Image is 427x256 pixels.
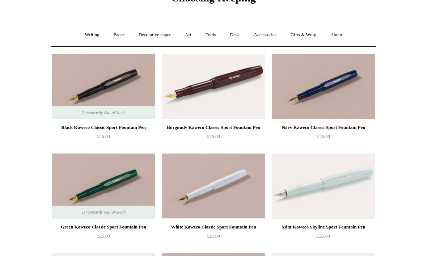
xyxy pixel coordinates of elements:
a: Decorative paper [132,25,177,45]
span: Temporarily Out of Stock [74,206,132,219]
a: Green Kaweco Classic Sport Fountain Pen Green Kaweco Classic Sport Fountain Pen Temporarily Out o... [52,154,155,219]
img: Navy Kaweco Classic Sport Fountain Pen [272,54,375,119]
a: Burgundy Kaweco Classic Sport Fountain Pen £25.00 [162,123,265,153]
a: Green Kaweco Classic Sport Fountain Pen £25.00 [52,223,155,252]
img: Green Kaweco Classic Sport Fountain Pen [52,154,155,219]
img: Burgundy Kaweco Classic Sport Fountain Pen [162,54,265,119]
div: Burgundy Kaweco Classic Sport Fountain Pen [164,123,263,132]
a: About [324,25,349,45]
a: Paper [107,25,131,45]
a: Mint Kaweco Skyline Sport Fountain Pen £25.00 [272,223,375,252]
img: Black Kaweco Classic Sport Fountain Pen [52,54,155,119]
span: £25.00 [207,233,220,239]
a: Accessories [248,25,283,45]
a: Tools [199,25,223,45]
div: Mint Kaweco Skyline Sport Fountain Pen [274,223,373,231]
a: Navy Kaweco Classic Sport Fountain Pen Navy Kaweco Classic Sport Fountain Pen [272,54,375,119]
a: Black Kaweco Classic Sport Fountain Pen Black Kaweco Classic Sport Fountain Pen Temporarily Out o... [52,54,155,119]
span: £25.00 [317,134,330,139]
span: £25.00 [97,233,110,239]
a: Gifts & Wrap [284,25,323,45]
span: £25.00 [317,233,330,239]
div: Black Kaweco Classic Sport Fountain Pen [54,123,153,132]
span: £25.00 [97,134,110,139]
div: White Kaweco Classic Sport Fountain Pen [164,223,263,231]
a: Black Kaweco Classic Sport Fountain Pen £25.00 [52,123,155,153]
a: Writing [79,25,106,45]
a: Art [178,25,198,45]
img: Mint Kaweco Skyline Sport Fountain Pen [272,154,375,219]
span: Temporarily Out of Stock [74,106,132,119]
a: Navy Kaweco Classic Sport Fountain Pen £25.00 [272,123,375,153]
a: Desk [224,25,246,45]
div: Green Kaweco Classic Sport Fountain Pen [54,223,153,231]
a: Mint Kaweco Skyline Sport Fountain Pen Mint Kaweco Skyline Sport Fountain Pen [272,154,375,219]
img: White Kaweco Classic Sport Fountain Pen [162,154,265,219]
span: £25.00 [207,134,220,139]
a: Burgundy Kaweco Classic Sport Fountain Pen Burgundy Kaweco Classic Sport Fountain Pen [162,54,265,119]
a: White Kaweco Classic Sport Fountain Pen £25.00 [162,223,265,252]
div: Navy Kaweco Classic Sport Fountain Pen [274,123,373,132]
a: White Kaweco Classic Sport Fountain Pen White Kaweco Classic Sport Fountain Pen [162,154,265,219]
